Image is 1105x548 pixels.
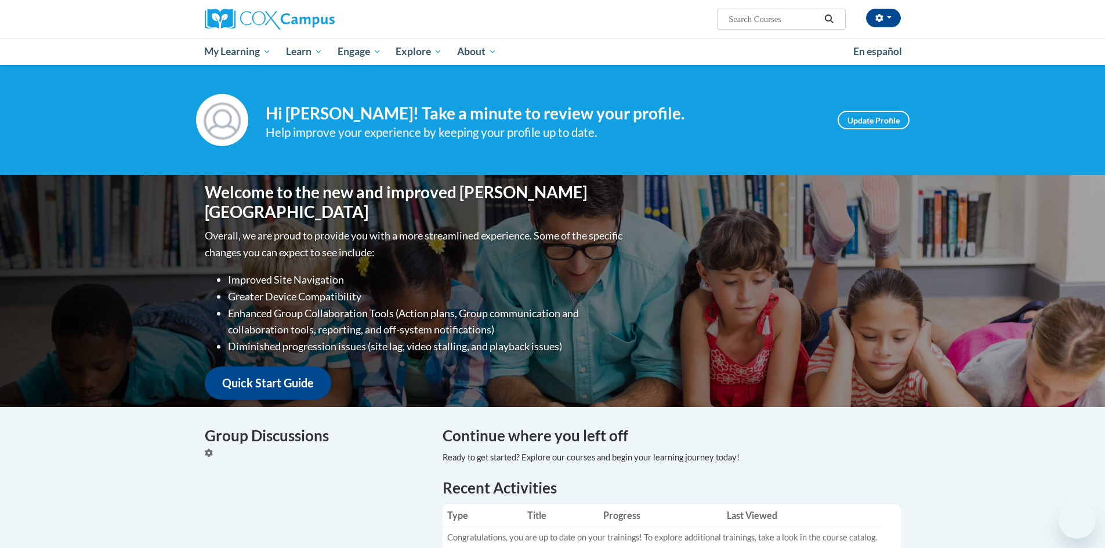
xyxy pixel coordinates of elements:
span: My Learning [204,45,271,59]
div: Help improve your experience by keeping your profile up to date. [266,123,820,142]
th: Title [523,504,599,527]
a: Quick Start Guide [205,366,331,400]
input: Search Courses [727,12,820,26]
a: En español [846,39,910,64]
span: About [457,45,497,59]
th: Progress [599,504,722,527]
h4: Hi [PERSON_NAME]! Take a minute to review your profile. [266,104,820,124]
button: Account Settings [866,9,901,27]
li: Enhanced Group Collaboration Tools (Action plans, Group communication and collaboration tools, re... [228,305,625,339]
span: Engage [338,45,381,59]
li: Greater Device Compatibility [228,288,625,305]
a: About [450,38,504,65]
p: Overall, we are proud to provide you with a more streamlined experience. Some of the specific cha... [205,227,625,261]
h4: Group Discussions [205,424,425,447]
button: Search [820,12,838,26]
img: Profile Image [196,94,248,146]
a: Update Profile [838,111,910,129]
th: Type [443,504,523,527]
span: En español [853,45,902,57]
li: Diminished progression issues (site lag, video stalling, and playback issues) [228,338,625,355]
th: Last Viewed [722,504,882,527]
h4: Continue where you left off [443,424,901,447]
img: Cox Campus [205,9,335,30]
span: Learn [286,45,323,59]
iframe: Button to launch messaging window [1059,502,1096,539]
a: Cox Campus [205,9,425,30]
h1: Welcome to the new and improved [PERSON_NAME][GEOGRAPHIC_DATA] [205,183,625,222]
a: Engage [330,38,389,65]
a: My Learning [197,38,279,65]
li: Improved Site Navigation [228,271,625,288]
span: Explore [396,45,442,59]
a: Learn [278,38,330,65]
a: Explore [388,38,450,65]
h1: Recent Activities [443,477,901,498]
div: Main menu [187,38,918,65]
